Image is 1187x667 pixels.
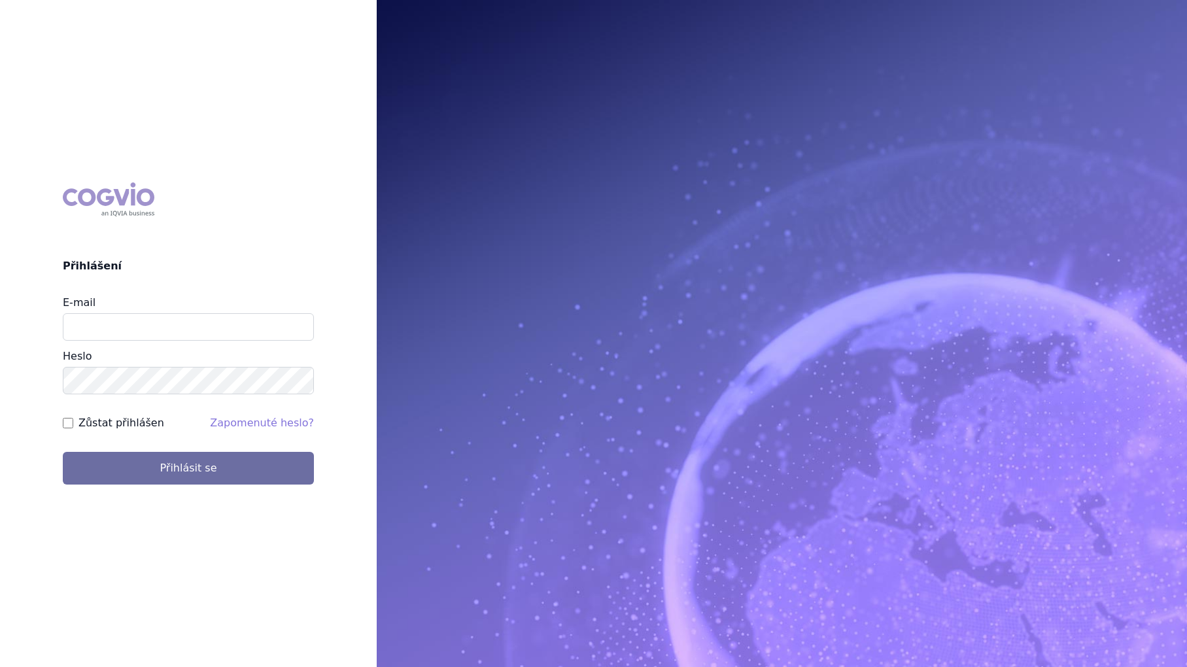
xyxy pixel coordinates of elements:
div: COGVIO [63,182,154,216]
a: Zapomenuté heslo? [210,417,314,429]
h2: Přihlášení [63,258,314,274]
label: E-mail [63,296,95,309]
label: Zůstat přihlášen [78,415,164,431]
button: Přihlásit se [63,452,314,485]
label: Heslo [63,350,92,362]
